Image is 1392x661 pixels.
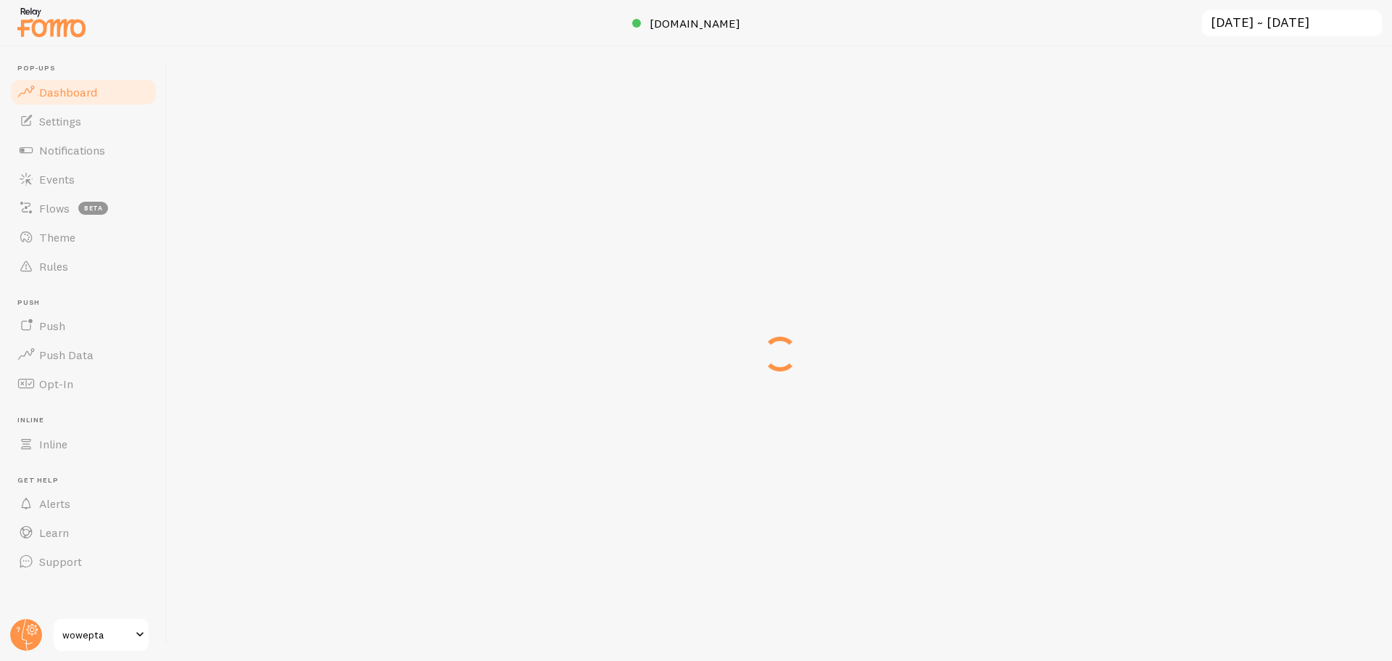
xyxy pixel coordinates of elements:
a: Theme [9,223,158,252]
span: Push Data [39,348,94,362]
a: Rules [9,252,158,281]
span: Learn [39,525,69,540]
a: Events [9,165,158,194]
span: Flows [39,201,70,215]
img: fomo-relay-logo-orange.svg [15,4,88,41]
span: Notifications [39,143,105,157]
a: Alerts [9,489,158,518]
span: Opt-In [39,377,73,391]
a: Opt-In [9,369,158,398]
span: Push [17,298,158,308]
a: Inline [9,430,158,459]
span: beta [78,202,108,215]
span: wowepta [62,626,131,644]
span: Dashboard [39,85,97,99]
a: Push [9,311,158,340]
span: Inline [17,416,158,425]
span: Inline [39,437,67,451]
span: Pop-ups [17,64,158,73]
span: Get Help [17,476,158,485]
a: Push Data [9,340,158,369]
a: Support [9,547,158,576]
span: Support [39,554,82,569]
a: Dashboard [9,78,158,107]
a: Learn [9,518,158,547]
a: Settings [9,107,158,136]
span: Push [39,319,65,333]
a: wowepta [52,617,150,652]
a: Notifications [9,136,158,165]
span: Alerts [39,496,70,511]
span: Theme [39,230,75,245]
span: Rules [39,259,68,274]
a: Flows beta [9,194,158,223]
span: Settings [39,114,81,128]
span: Events [39,172,75,186]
